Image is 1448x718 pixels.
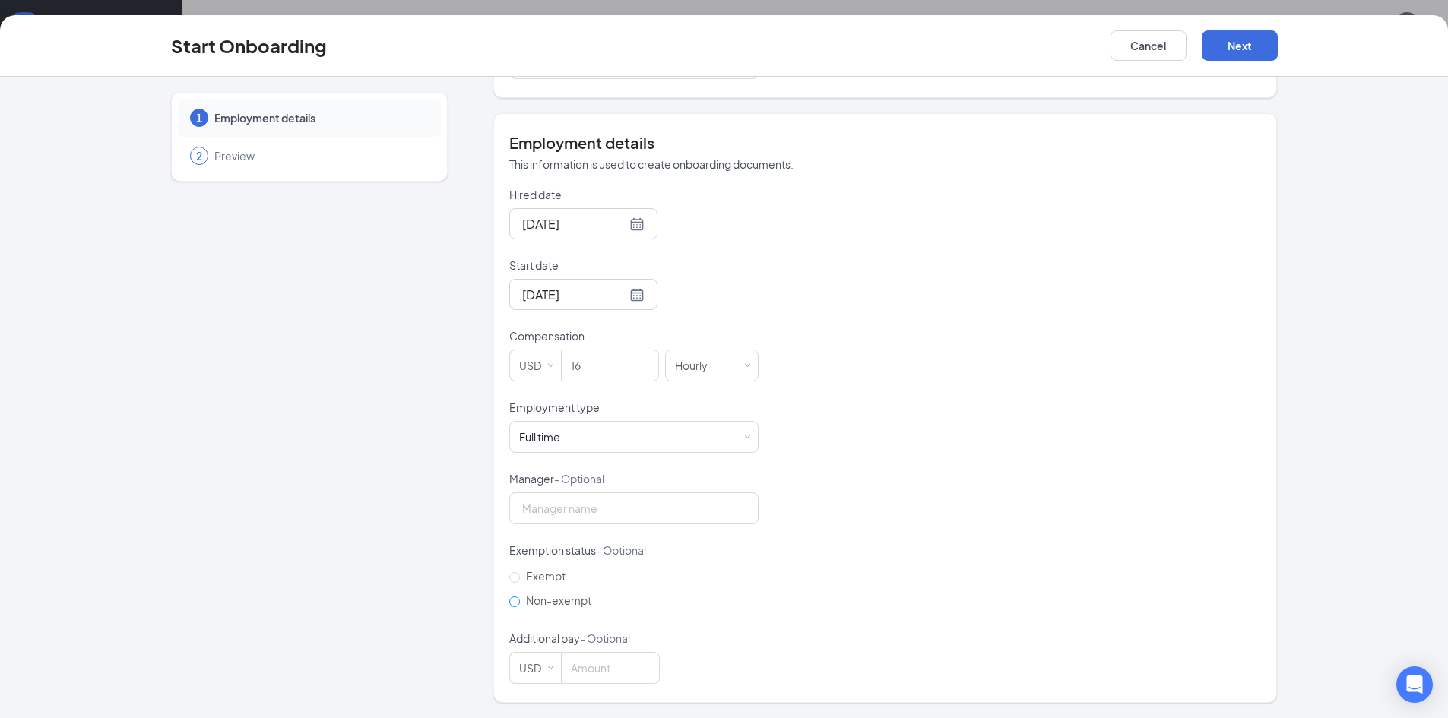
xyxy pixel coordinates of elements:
[519,429,571,444] div: [object Object]
[214,110,426,125] span: Employment details
[214,148,426,163] span: Preview
[509,631,759,646] p: Additional pay
[675,350,718,381] div: Hourly
[522,214,626,233] input: Aug 25, 2025
[562,653,659,683] input: Amount
[596,543,646,557] span: - Optional
[519,653,552,683] div: USD
[509,258,759,273] p: Start date
[171,33,327,59] h3: Start Onboarding
[509,492,759,524] input: Manager name
[580,631,630,645] span: - Optional
[519,350,552,381] div: USD
[1111,30,1187,61] button: Cancel
[509,328,759,343] p: Compensation
[509,157,1261,172] p: This information is used to create onboarding documents.
[1202,30,1278,61] button: Next
[562,350,658,381] input: Amount
[196,110,202,125] span: 1
[520,593,597,607] span: Non-exempt
[509,471,759,486] p: Manager
[509,132,1261,153] h4: Employment details
[554,472,604,486] span: - Optional
[519,429,560,444] div: Full time
[522,285,626,304] input: Sep 4, 2025
[509,187,759,202] p: Hired date
[509,400,759,415] p: Employment type
[196,148,202,163] span: 2
[509,542,759,558] p: Exemption status
[520,569,572,583] span: Exempt
[1396,666,1433,703] div: Open Intercom Messenger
